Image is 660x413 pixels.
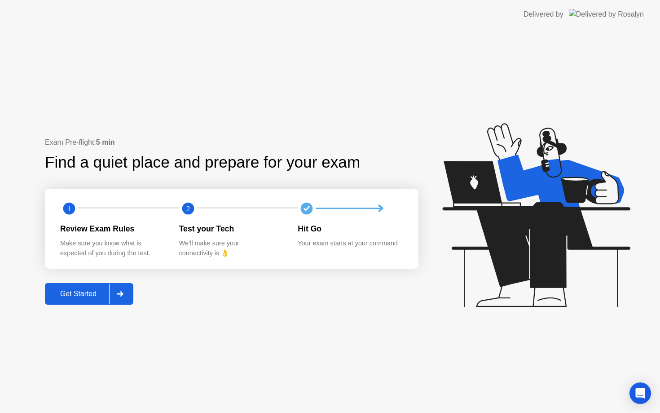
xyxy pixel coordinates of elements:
[45,283,133,305] button: Get Started
[186,204,190,213] text: 2
[179,239,284,258] div: We’ll make sure your connectivity is 👌
[45,137,418,148] div: Exam Pre-flight:
[629,382,651,404] div: Open Intercom Messenger
[179,223,284,235] div: Test your Tech
[67,204,71,213] text: 1
[45,151,361,174] div: Find a quiet place and prepare for your exam
[48,290,109,298] div: Get Started
[60,223,165,235] div: Review Exam Rules
[298,239,402,249] div: Your exam starts at your command
[96,138,115,146] b: 5 min
[298,223,402,235] div: Hit Go
[569,9,644,19] img: Delivered by Rosalyn
[60,239,165,258] div: Make sure you know what is expected of you during the test.
[524,9,563,20] div: Delivered by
